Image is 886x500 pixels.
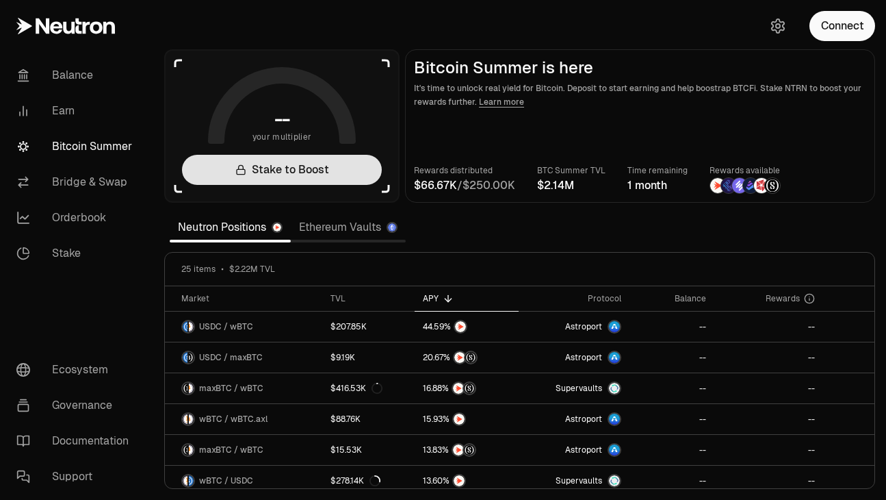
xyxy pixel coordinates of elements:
[714,342,823,373] a: --
[766,293,800,304] span: Rewards
[388,223,396,232] img: Ethereum Logo
[5,388,148,423] a: Governance
[627,164,688,177] p: Time remaining
[330,414,361,425] div: $88.76K
[629,342,714,373] a: --
[415,435,519,465] a: NTRNStructured Points
[732,178,747,193] img: Solv Points
[519,466,629,496] a: SupervaultsSupervaults
[165,404,322,434] a: wBTC LogowBTC.axl LogowBTC / wBTC.axl
[556,383,602,394] span: Supervaults
[629,435,714,465] a: --
[5,58,148,93] a: Balance
[165,466,322,496] a: wBTC LogoUSDC LogowBTC / USDC
[714,466,823,496] a: --
[322,404,415,434] a: $88.76K
[423,351,510,364] button: NTRNStructured Points
[183,352,187,363] img: USDC Logo
[415,373,519,403] a: NTRNStructured Points
[322,312,415,342] a: $207.85K
[189,475,194,486] img: USDC Logo
[453,383,464,394] img: NTRN
[322,466,415,496] a: $278.14K
[330,293,406,304] div: TVL
[423,293,510,304] div: APY
[479,97,524,108] a: Learn more
[464,383,475,394] img: Structured Points
[714,312,823,342] a: --
[165,373,322,403] a: maxBTC LogowBTC LogomaxBTC / wBTC
[183,321,187,332] img: USDC Logo
[415,404,519,434] a: NTRN
[322,342,415,373] a: $9.19K
[5,236,148,271] a: Stake
[273,223,281,232] img: Neutron Logo
[629,466,714,496] a: --
[527,293,621,304] div: Protocol
[629,404,714,434] a: --
[5,129,148,164] a: Bitcoin Summer
[423,443,510,457] button: NTRNStructured Points
[189,445,194,455] img: wBTC Logo
[638,293,706,304] div: Balance
[5,200,148,236] a: Orderbook
[565,321,602,332] span: Astroport
[183,414,187,425] img: wBTC Logo
[322,373,415,403] a: $416.53K
[454,475,465,486] img: NTRN
[5,423,148,459] a: Documentation
[330,321,367,332] div: $207.85K
[274,108,290,130] h1: --
[182,155,382,185] a: Stake to Boost
[519,312,629,342] a: Astroport
[609,383,620,394] img: Supervaults
[199,414,268,425] span: wBTC / wBTC.axl
[415,466,519,496] a: NTRN
[183,475,187,486] img: wBTC Logo
[181,264,216,275] span: 25 items
[252,130,312,144] span: your multiplier
[165,312,322,342] a: USDC LogowBTC LogoUSDC / wBTC
[5,352,148,388] a: Ecosystem
[415,342,519,373] a: NTRNStructured Points
[183,383,187,394] img: maxBTC Logo
[754,178,769,193] img: Mars Fragments
[330,445,362,455] div: $15.53K
[5,164,148,200] a: Bridge & Swap
[189,383,194,394] img: wBTC Logo
[414,164,515,177] p: Rewards distributed
[229,264,275,275] span: $2.22M TVL
[455,321,466,332] img: NTRN
[189,352,194,363] img: maxBTC Logo
[414,58,866,77] h2: Bitcoin Summer is here
[199,383,263,394] span: maxBTC / wBTC
[537,164,605,177] p: BTC Summer TVL
[565,445,602,455] span: Astroport
[565,352,602,363] span: Astroport
[714,404,823,434] a: --
[709,164,781,177] p: Rewards available
[414,82,866,109] p: It's time to unlock real yield for Bitcoin. Deposit to start earning and help boostrap BTCFi. Sta...
[765,178,780,193] img: Structured Points
[721,178,736,193] img: EtherFi Points
[454,414,465,425] img: NTRN
[189,414,194,425] img: wBTC.axl Logo
[423,474,510,488] button: NTRN
[181,293,314,304] div: Market
[183,445,187,455] img: maxBTC Logo
[519,373,629,403] a: SupervaultsSupervaults
[809,11,875,41] button: Connect
[423,412,510,426] button: NTRN
[556,475,602,486] span: Supervaults
[423,382,510,395] button: NTRNStructured Points
[322,435,415,465] a: $15.53K
[519,342,629,373] a: Astroport
[465,352,476,363] img: Structured Points
[330,383,382,394] div: $416.53K
[165,342,322,373] a: USDC LogomaxBTC LogoUSDC / maxBTC
[710,178,725,193] img: NTRN
[414,177,515,194] div: /
[199,352,263,363] span: USDC / maxBTC
[627,177,688,194] div: 1 month
[629,373,714,403] a: --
